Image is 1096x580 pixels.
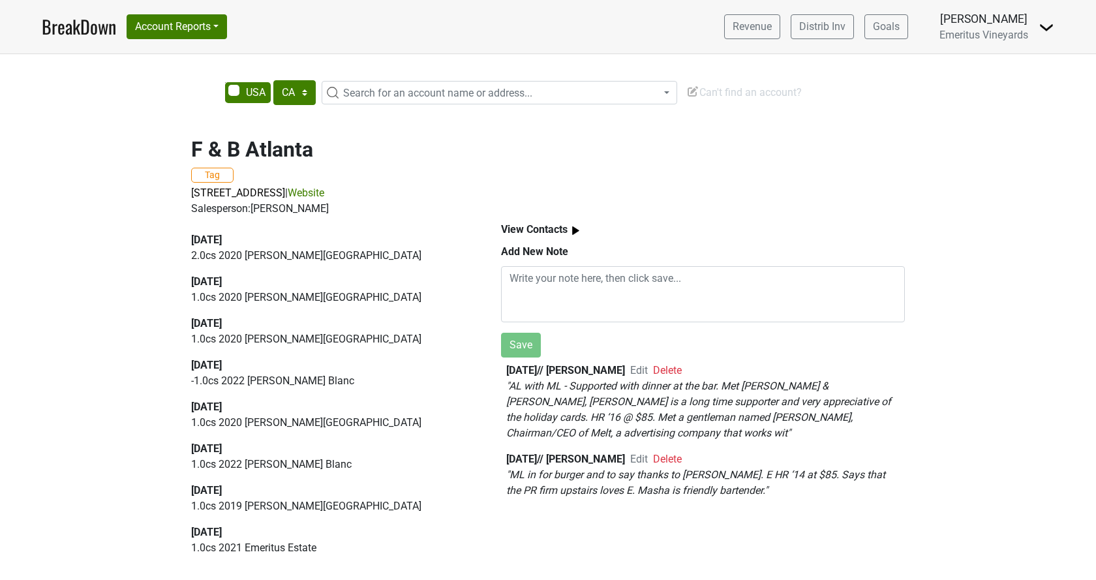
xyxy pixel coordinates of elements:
[501,223,568,236] b: View Contacts
[506,453,625,465] b: [DATE] // [PERSON_NAME]
[191,185,905,201] p: |
[191,415,471,431] p: 1.0 cs 2020 [PERSON_NAME][GEOGRAPHIC_DATA]
[939,10,1028,27] div: [PERSON_NAME]
[191,137,905,162] h2: F & B Atlanta
[191,274,471,290] div: [DATE]
[791,14,854,39] a: Distrib Inv
[191,483,471,498] div: [DATE]
[501,245,568,258] b: Add New Note
[191,399,471,415] div: [DATE]
[191,525,471,540] div: [DATE]
[343,87,532,99] span: Search for an account name or address...
[127,14,227,39] button: Account Reports
[724,14,780,39] a: Revenue
[191,316,471,331] div: [DATE]
[42,13,116,40] a: BreakDown
[191,441,471,457] div: [DATE]
[686,86,802,99] span: Can't find an account?
[191,498,471,514] p: 1.0 cs 2019 [PERSON_NAME][GEOGRAPHIC_DATA]
[568,222,584,239] img: arrow_right.svg
[191,373,471,389] p: -1.0 cs 2022 [PERSON_NAME] Blanc
[191,201,905,217] div: Salesperson: [PERSON_NAME]
[191,248,471,264] p: 2.0 cs 2020 [PERSON_NAME][GEOGRAPHIC_DATA]
[506,468,885,496] em: " ML in for burger and to say thanks to [PERSON_NAME]. E HR ‘14 at $85. Says that the PR firm ups...
[506,380,891,439] em: " AL with ML - Supported with dinner at the bar. Met [PERSON_NAME] & [PERSON_NAME], [PERSON_NAME]...
[191,187,285,199] a: [STREET_ADDRESS]
[288,187,324,199] a: Website
[191,331,471,347] p: 1.0 cs 2020 [PERSON_NAME][GEOGRAPHIC_DATA]
[1039,20,1054,35] img: Dropdown Menu
[501,333,541,358] button: Save
[630,453,648,465] span: Edit
[653,364,682,376] span: Delete
[191,540,471,556] p: 1.0 cs 2021 Emeritus Estate
[686,85,699,98] img: Edit
[653,453,682,465] span: Delete
[191,358,471,373] div: [DATE]
[191,232,471,248] div: [DATE]
[506,364,625,376] b: [DATE] // [PERSON_NAME]
[864,14,908,39] a: Goals
[191,290,471,305] p: 1.0 cs 2020 [PERSON_NAME][GEOGRAPHIC_DATA]
[630,364,648,376] span: Edit
[191,457,471,472] p: 1.0 cs 2022 [PERSON_NAME] Blanc
[939,29,1028,41] span: Emeritus Vineyards
[191,168,234,183] button: Tag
